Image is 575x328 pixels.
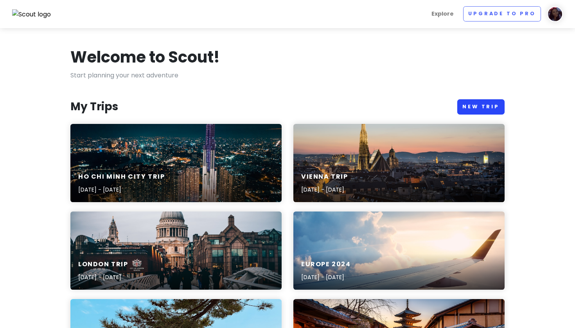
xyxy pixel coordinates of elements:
p: [DATE] - [DATE] [78,273,128,281]
p: [DATE] - [DATE] [301,185,348,194]
a: aerial photography of city buildingsVienna Trip[DATE] - [DATE] [293,124,505,202]
p: [DATE] - [DATE] [78,185,165,194]
a: New Trip [457,99,505,115]
img: User profile [547,6,563,22]
h6: London Trip [78,260,128,269]
h6: Ho Chi Minh City Trip [78,173,165,181]
a: Upgrade to Pro [463,6,541,22]
h6: Europe 2024 [301,260,351,269]
a: aerial photography of airlinerEurope 2024[DATE] - [DATE] [293,211,505,290]
a: Explore [428,6,457,22]
p: [DATE] - [DATE] [301,273,351,281]
h3: My Trips [70,100,118,114]
h1: Welcome to Scout! [70,47,220,67]
a: city building photoHo Chi Minh City Trip[DATE] - [DATE] [70,124,282,202]
h6: Vienna Trip [301,173,348,181]
p: Start planning your next adventure [70,70,505,81]
img: Scout logo [12,9,51,20]
a: St. Paul's CathedralLondon Trip[DATE] - [DATE] [70,211,282,290]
